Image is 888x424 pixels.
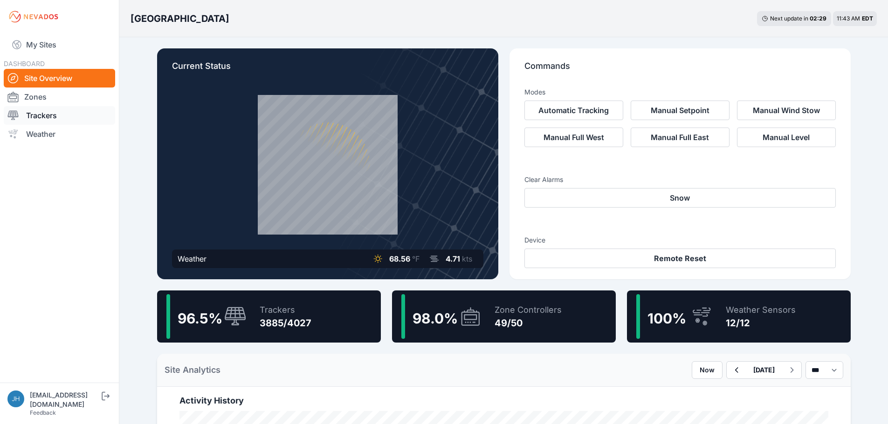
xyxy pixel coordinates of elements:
[647,310,686,327] span: 100 %
[495,316,562,330] div: 49/50
[165,363,220,377] h2: Site Analytics
[412,254,420,263] span: °F
[4,34,115,56] a: My Sites
[810,15,826,22] div: 02 : 29
[737,128,836,147] button: Manual Level
[746,362,782,378] button: [DATE]
[692,361,723,379] button: Now
[862,15,873,22] span: EDT
[837,15,860,22] span: 11:43 AM
[260,316,311,330] div: 3885/4027
[413,310,458,327] span: 98.0 %
[737,101,836,120] button: Manual Wind Stow
[726,316,796,330] div: 12/12
[524,175,836,184] h3: Clear Alarms
[260,303,311,316] div: Trackers
[392,290,616,343] a: 98.0%Zone Controllers49/50
[178,253,207,264] div: Weather
[30,390,100,409] div: [EMAIL_ADDRESS][DOMAIN_NAME]
[524,87,545,97] h3: Modes
[4,106,115,125] a: Trackers
[178,310,222,327] span: 96.5 %
[172,60,483,80] p: Current Status
[389,254,410,263] span: 68.56
[524,236,836,245] h3: Device
[631,101,730,120] button: Manual Setpoint
[524,249,836,268] button: Remote Reset
[157,290,381,343] a: 96.5%Trackers3885/4027
[631,128,730,147] button: Manual Full East
[7,9,60,24] img: Nevados
[524,188,836,208] button: Snow
[524,101,623,120] button: Automatic Tracking
[131,7,229,31] nav: Breadcrumb
[4,60,45,67] span: DASHBOARD
[446,254,460,263] span: 4.71
[770,15,808,22] span: Next update in
[30,409,56,416] a: Feedback
[179,394,828,407] h2: Activity History
[726,303,796,316] div: Weather Sensors
[131,12,229,25] h3: [GEOGRAPHIC_DATA]
[524,60,836,80] p: Commands
[4,87,115,106] a: Zones
[524,128,623,147] button: Manual Full West
[4,69,115,87] a: Site Overview
[627,290,851,343] a: 100%Weather Sensors12/12
[495,303,562,316] div: Zone Controllers
[7,390,24,407] img: jhaberkorn@invenergy.com
[462,254,472,263] span: kts
[4,125,115,143] a: Weather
